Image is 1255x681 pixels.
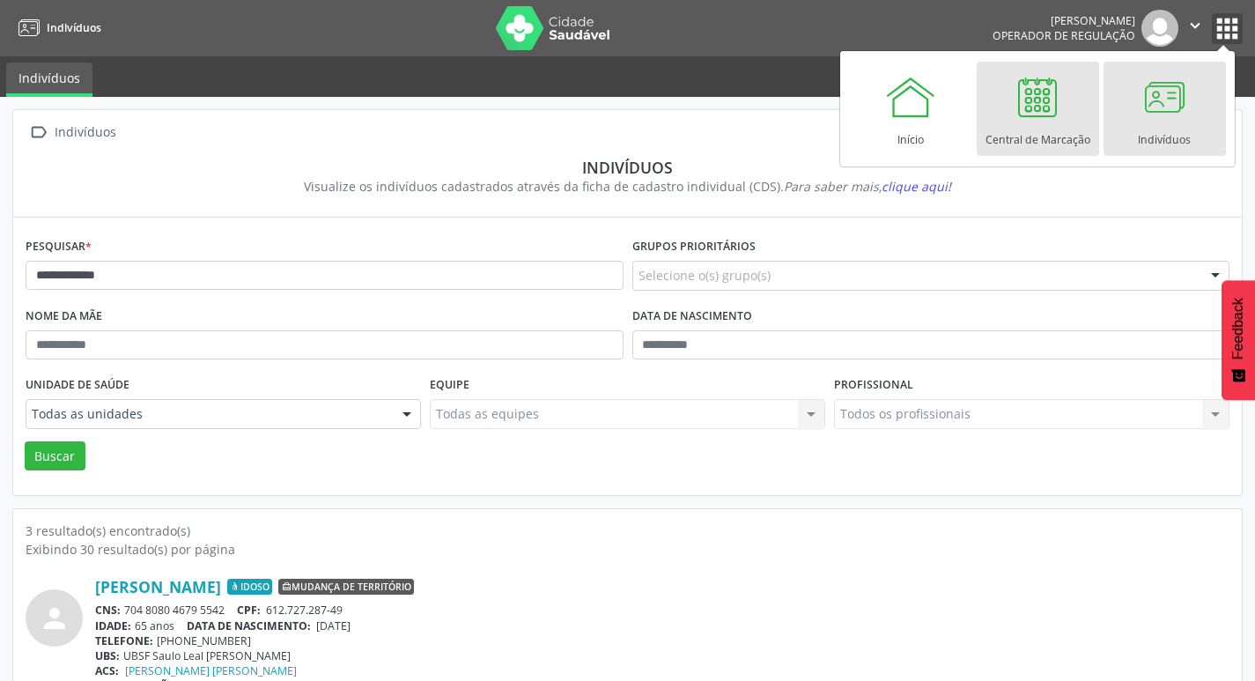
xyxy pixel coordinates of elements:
div: 3 resultado(s) encontrado(s) [26,522,1229,540]
span: Mudança de território [278,579,414,595]
i:  [1185,16,1205,35]
label: Unidade de saúde [26,372,129,399]
label: Equipe [430,372,469,399]
a: Início [850,62,972,156]
span: TELEFONE: [95,633,153,648]
a:  Indivíduos [26,120,119,145]
span: ACS: [95,663,119,678]
a: Indivíduos [1104,62,1226,156]
div: Visualize os indivíduos cadastrados através da ficha de cadastro individual (CDS). [38,177,1217,196]
a: [PERSON_NAME] [PERSON_NAME] [125,663,297,678]
span: IDADE: [95,618,131,633]
a: Indivíduos [12,13,101,42]
div: 704 8080 4679 5542 [95,603,1229,618]
div: [PERSON_NAME] [993,13,1135,28]
label: Data de nascimento [632,303,752,330]
label: Profissional [834,372,913,399]
label: Nome da mãe [26,303,102,330]
a: Indivíduos [6,63,92,97]
i:  [26,120,51,145]
a: Central de Marcação [977,62,1099,156]
div: [PHONE_NUMBER] [95,633,1229,648]
span: Feedback [1230,298,1246,359]
i: person [39,603,70,634]
div: UBSF Saulo Leal [PERSON_NAME] [95,648,1229,663]
span: 612.727.287-49 [266,603,343,618]
span: [DATE] [316,618,351,633]
button: Buscar [25,441,85,471]
span: DATA DE NASCIMENTO: [187,618,311,633]
span: UBS: [95,648,120,663]
i: Para saber mais, [784,178,951,195]
button:  [1178,10,1212,47]
span: Todas as unidades [32,405,385,423]
span: clique aqui! [882,178,951,195]
a: [PERSON_NAME] [95,577,221,596]
div: Indivíduos [38,158,1217,177]
span: Selecione o(s) grupo(s) [639,266,771,285]
span: Operador de regulação [993,28,1135,43]
img: img [1141,10,1178,47]
span: CNS: [95,603,121,618]
label: Grupos prioritários [632,233,756,261]
span: Indivíduos [47,20,101,35]
span: CPF: [237,603,261,618]
label: Pesquisar [26,233,92,261]
button: Feedback - Mostrar pesquisa [1222,280,1255,400]
div: Exibindo 30 resultado(s) por página [26,540,1229,559]
button: apps [1212,13,1243,44]
div: Indivíduos [51,120,119,145]
div: 65 anos [95,618,1229,633]
span: Idoso [227,579,272,595]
